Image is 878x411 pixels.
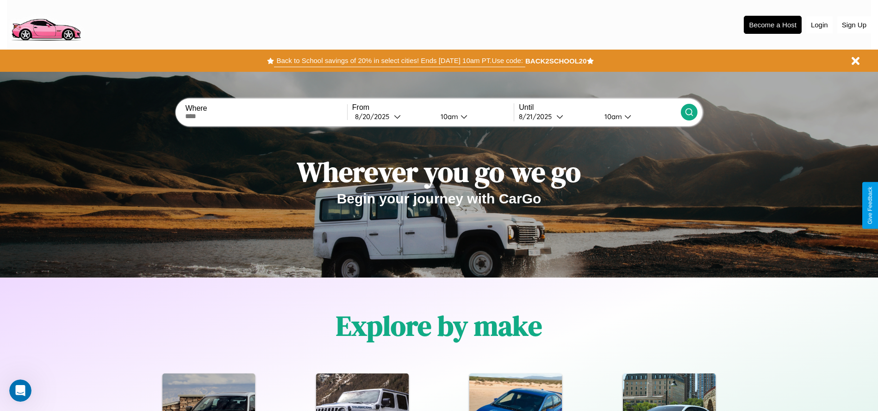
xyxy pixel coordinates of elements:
[867,187,873,224] div: Give Feedback
[519,112,556,121] div: 8 / 21 / 2025
[352,112,433,121] button: 8/20/2025
[600,112,624,121] div: 10am
[355,112,394,121] div: 8 / 20 / 2025
[336,307,542,345] h1: Explore by make
[597,112,681,121] button: 10am
[525,57,587,65] b: BACK2SCHOOL20
[744,16,802,34] button: Become a Host
[436,112,461,121] div: 10am
[433,112,514,121] button: 10am
[274,54,525,67] button: Back to School savings of 20% in select cities! Ends [DATE] 10am PT.Use code:
[519,103,680,112] label: Until
[837,16,871,33] button: Sign Up
[7,5,85,43] img: logo
[9,379,31,402] iframe: Intercom live chat
[806,16,833,33] button: Login
[185,104,347,113] label: Where
[352,103,514,112] label: From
